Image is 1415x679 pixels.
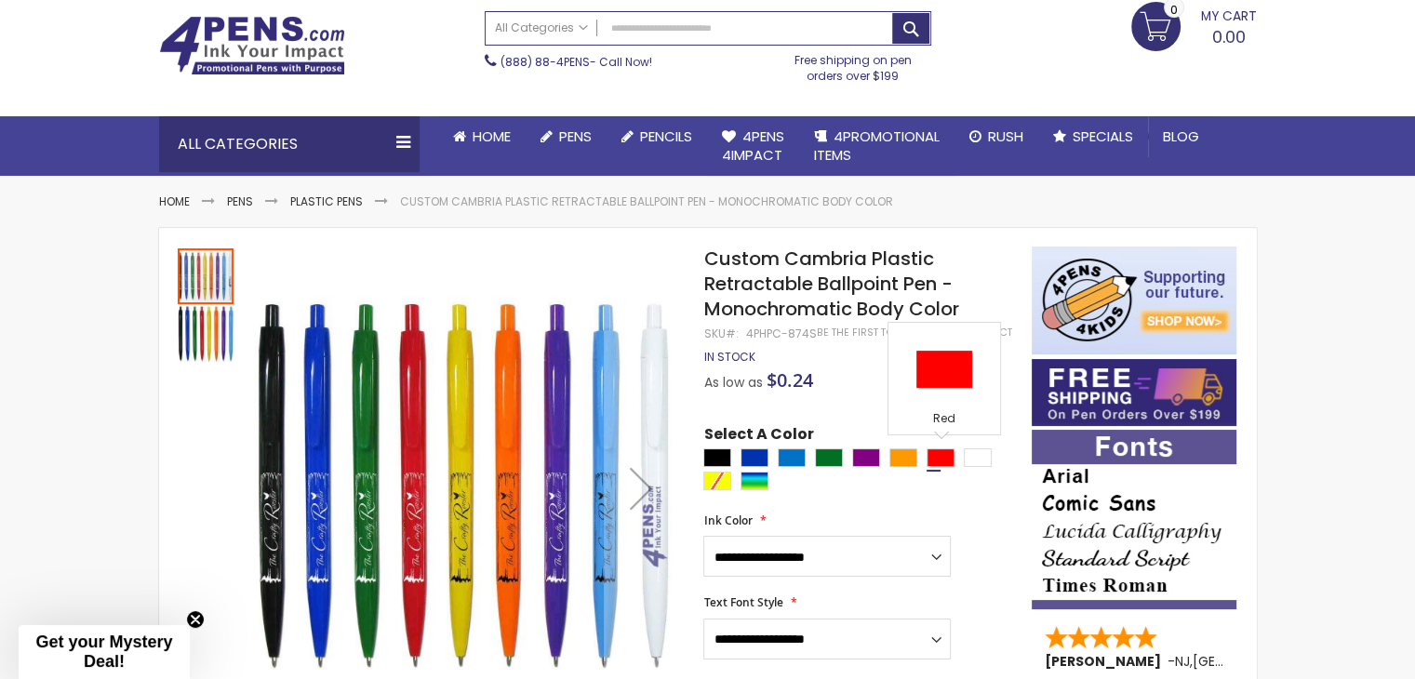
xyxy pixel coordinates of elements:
a: 4PROMOTIONALITEMS [799,116,954,177]
span: [PERSON_NAME] [1045,652,1168,671]
li: Custom Cambria Plastic Retractable Ballpoint Pen - Monochromatic Body Color [400,194,893,209]
a: Plastic Pens [290,193,363,209]
span: - , [1168,652,1329,671]
span: $0.24 [766,367,812,393]
a: Pencils [607,116,707,157]
a: 4Pens4impact [707,116,799,177]
button: Close teaser [186,610,205,629]
div: Availability [703,350,754,365]
span: All Categories [495,20,588,35]
a: (888) 88-4PENS [501,54,590,70]
div: Get your Mystery Deal!Close teaser [19,625,190,679]
img: Custom Cambria Plastic Retractable Ballpoint Pen - Monochromatic Body Color [178,306,234,362]
a: Pens [526,116,607,157]
span: Text Font Style [703,594,782,610]
span: Rush [988,126,1023,146]
a: All Categories [486,12,597,43]
div: Assorted [741,472,768,490]
span: Custom Cambria Plastic Retractable Ballpoint Pen - Monochromatic Body Color [703,246,958,322]
span: [GEOGRAPHIC_DATA] [1193,652,1329,671]
span: Specials [1073,126,1133,146]
div: Orange [889,448,917,467]
a: Specials [1038,116,1148,157]
span: Ink Color [703,513,752,528]
div: Green [815,448,843,467]
span: 0 [1170,1,1178,19]
a: 0.00 0 [1131,2,1257,48]
div: Black [703,448,731,467]
span: 4PROMOTIONAL ITEMS [814,126,940,165]
img: 4pens 4 kids [1032,246,1236,354]
div: Red [927,448,954,467]
a: Pens [227,193,253,209]
a: Be the first to review this product [816,326,1011,339]
span: Blog [1163,126,1199,146]
span: Home [473,126,511,146]
span: In stock [703,349,754,365]
span: 4Pens 4impact [722,126,784,165]
div: Purple [852,448,880,467]
div: White [964,448,992,467]
a: Home [438,116,526,157]
div: Free shipping on pen orders over $199 [775,46,931,83]
span: - Call Now! [501,54,652,70]
a: Blog [1148,116,1214,157]
div: Custom Cambria Plastic Retractable Ballpoint Pen - Monochromatic Body Color [178,246,235,304]
img: 4Pens Custom Pens and Promotional Products [159,16,345,75]
img: Free shipping on orders over $199 [1032,359,1236,426]
span: Pens [559,126,592,146]
div: Blue Light [778,448,806,467]
img: font-personalization-examples [1032,430,1236,609]
div: Custom Cambria Plastic Retractable Ballpoint Pen - Monochromatic Body Color [178,304,234,362]
a: Rush [954,116,1038,157]
span: NJ [1175,652,1190,671]
span: Get your Mystery Deal! [35,632,172,671]
div: Blue [741,448,768,467]
strong: SKU [703,326,738,341]
span: As low as [703,373,762,392]
span: Select A Color [703,424,813,449]
div: 4PHPC-874S [745,326,816,341]
span: 0.00 [1212,25,1246,48]
div: Red [893,411,995,430]
div: All Categories [159,116,420,172]
span: Pencils [640,126,692,146]
a: Home [159,193,190,209]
